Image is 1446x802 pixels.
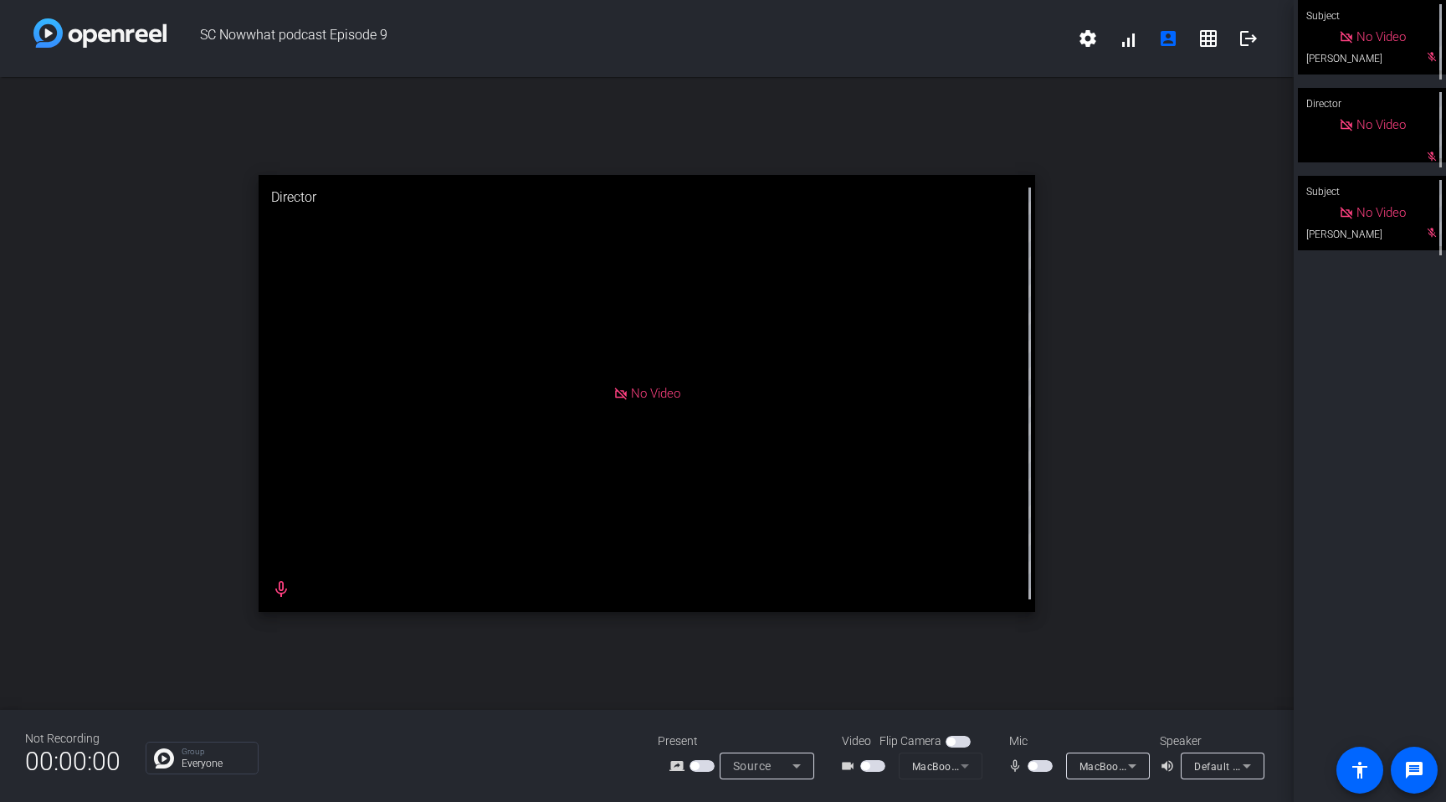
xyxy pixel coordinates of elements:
[842,733,871,750] span: Video
[167,18,1068,59] span: SC Nowwhat podcast Episode 9
[1008,756,1028,776] mat-icon: mic_none
[1194,759,1396,773] span: Default - MacBook Pro Speakers (Built-in)
[840,756,860,776] mat-icon: videocam_outline
[1108,18,1148,59] button: signal_cellular_alt
[1160,756,1180,776] mat-icon: volume_up
[1350,760,1370,780] mat-icon: accessibility
[154,748,174,769] img: Chat Icon
[1238,28,1259,49] mat-icon: logout
[631,386,680,401] span: No Video
[1356,205,1406,220] span: No Video
[992,733,1160,750] div: Mic
[1198,28,1218,49] mat-icon: grid_on
[669,756,690,776] mat-icon: screen_share_outline
[182,748,249,756] p: Group
[1158,28,1178,49] mat-icon: account_box
[879,733,941,750] span: Flip Camera
[1079,759,1250,773] span: MacBook Pro Microphone (Built-in)
[1298,88,1446,120] div: Director
[259,175,1035,220] div: Director
[182,758,249,769] p: Everyone
[33,18,167,48] img: white-gradient.svg
[1356,117,1406,132] span: No Video
[25,730,120,748] div: Not Recording
[1078,28,1098,49] mat-icon: settings
[25,741,120,782] span: 00:00:00
[1160,733,1260,750] div: Speaker
[1404,760,1424,780] mat-icon: message
[1356,29,1406,44] span: No Video
[733,759,772,773] span: Source
[1298,176,1446,208] div: Subject
[658,733,825,750] div: Present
